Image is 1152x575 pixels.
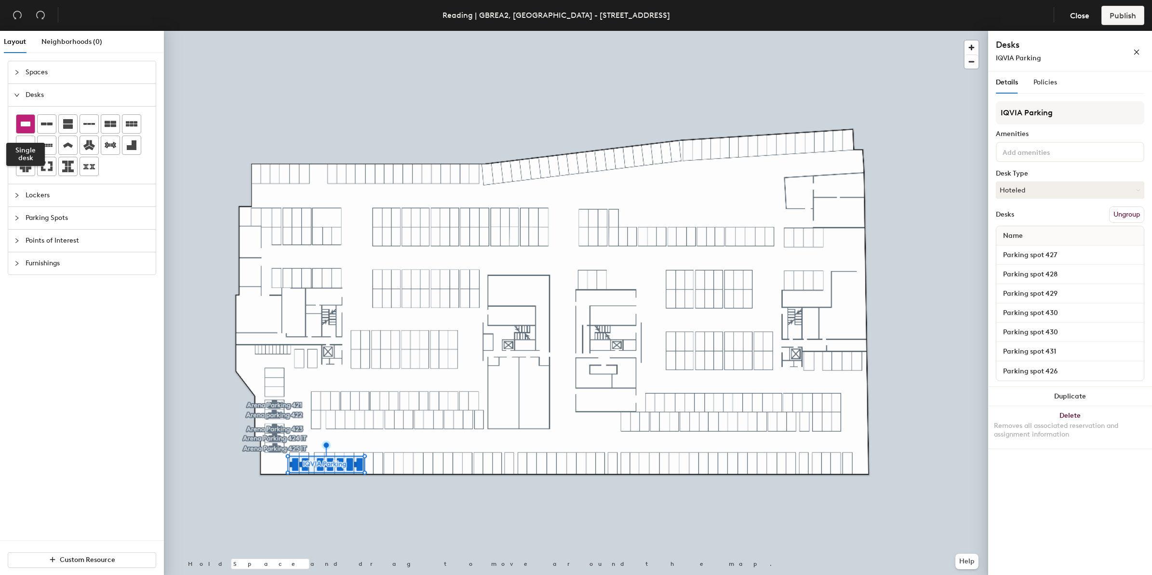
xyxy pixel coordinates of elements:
[1062,6,1098,25] button: Close
[988,406,1152,449] button: DeleteRemoves all associated reservation and assignment information
[996,130,1144,138] div: Amenities
[996,39,1102,51] h4: Desks
[998,345,1142,358] input: Unnamed desk
[998,227,1028,245] span: Name
[14,192,20,198] span: collapsed
[26,61,150,83] span: Spaces
[14,92,20,98] span: expanded
[8,552,156,568] button: Custom Resource
[996,211,1014,219] div: Desks
[1070,11,1089,20] span: Close
[1133,49,1140,55] span: close
[14,69,20,75] span: collapsed
[998,248,1142,262] input: Unnamed desk
[988,387,1152,406] button: Duplicate
[996,181,1144,199] button: Hoteled
[1001,146,1087,157] input: Add amenities
[994,422,1146,439] div: Removes all associated reservation and assignment information
[998,326,1142,339] input: Unnamed desk
[998,268,1142,281] input: Unnamed desk
[955,554,978,569] button: Help
[998,306,1142,320] input: Unnamed desk
[31,6,50,25] button: Redo (⌘ + ⇧ + Z)
[8,6,27,25] button: Undo (⌘ + Z)
[26,252,150,274] span: Furnishings
[16,114,35,134] button: Single desk
[14,238,20,244] span: collapsed
[14,260,20,266] span: collapsed
[41,38,102,46] span: Neighborhoods (0)
[26,84,150,106] span: Desks
[13,10,22,20] span: undo
[14,215,20,221] span: collapsed
[60,556,115,564] span: Custom Resource
[998,287,1142,301] input: Unnamed desk
[4,38,26,46] span: Layout
[996,54,1041,62] span: IQVIA Parking
[1033,78,1057,86] span: Policies
[998,364,1142,378] input: Unnamed desk
[26,184,150,206] span: Lockers
[996,78,1018,86] span: Details
[1109,206,1144,223] button: Ungroup
[442,9,670,21] div: Reading | GBREA2, [GEOGRAPHIC_DATA] - [STREET_ADDRESS]
[26,207,150,229] span: Parking Spots
[1101,6,1144,25] button: Publish
[26,230,150,252] span: Points of Interest
[996,170,1144,178] div: Desk Type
